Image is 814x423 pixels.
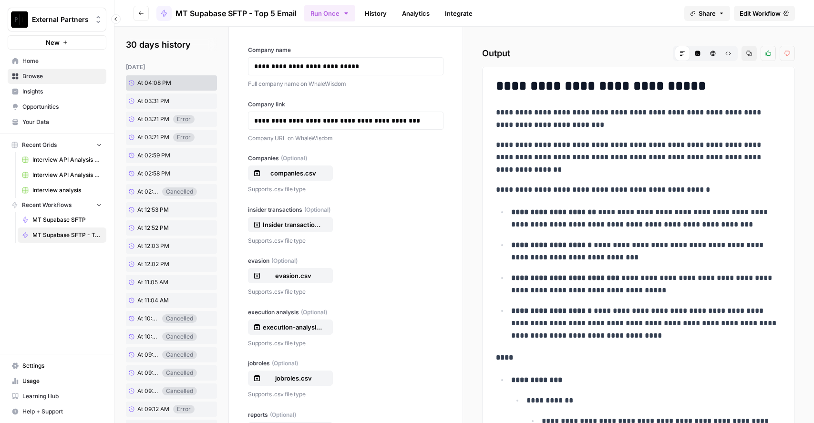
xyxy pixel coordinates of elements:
p: Supports .csv file type [248,236,443,246]
a: At 11:05 AM [126,275,197,290]
span: Home [22,57,102,65]
span: Interview analysis [32,186,102,195]
button: Recent Grids [8,138,106,152]
button: New [8,35,106,50]
a: At 12:02 PM [126,257,197,272]
label: execution analysis [248,308,443,317]
p: Supports .csv file type [248,339,443,348]
img: External Partners Logo [11,11,28,28]
span: At 02:41 PM [137,187,159,196]
h2: 30 days history [126,38,217,52]
span: At 09:34 AM [137,387,159,395]
span: At 09:12 AM [137,405,169,413]
p: companies.csv [263,168,324,178]
button: Help + Support [8,404,106,419]
a: MT Supabase SFTP - Top 5 Email [156,6,297,21]
span: Recent Grids [22,141,57,149]
span: MT Supabase SFTP - Top 5 Email [32,231,102,239]
span: (Optional) [271,257,298,265]
a: Home [8,53,106,69]
a: At 03:31 PM [126,93,197,109]
div: [DATE] [126,63,217,72]
span: At 10:53 AM [137,332,159,341]
a: At 12:03 PM [126,238,197,254]
div: Error [173,133,195,142]
span: At 10:54 AM [137,314,159,323]
span: New [46,38,60,47]
a: MT Supabase SFTP - Top 5 Email [18,227,106,243]
label: evasion [248,257,443,265]
label: jobroles [248,359,443,368]
button: evasion.csv [248,268,333,283]
a: At 03:21 PM [126,130,173,144]
a: At 02:58 PM [126,166,197,181]
a: Insights [8,84,106,99]
p: Company URL on WhaleWisdom [248,134,443,143]
span: Interview API Analysis Earnings First Grid (1) (Copy) [32,155,102,164]
span: At 09:34 AM [137,351,159,359]
span: At 11:04 AM [137,296,169,305]
a: At 09:34 AM [126,348,162,362]
span: Edit Workflow [740,9,781,18]
a: At 09:34 AM [126,366,162,380]
a: Interview analysis [18,183,106,198]
div: Error [173,405,195,413]
span: Share [699,9,716,18]
span: At 11:05 AM [137,278,168,287]
button: companies.csv [248,165,333,181]
p: jobroles.csv [263,373,324,383]
a: Learning Hub [8,389,106,404]
span: Usage [22,377,102,385]
div: Cancelled [162,332,197,341]
span: Browse [22,72,102,81]
p: evasion.csv [263,271,324,280]
a: Opportunities [8,99,106,114]
p: Supports .csv file type [248,390,443,399]
div: Cancelled [162,369,197,377]
p: Insider transactions.csv [263,220,324,229]
span: Help + Support [22,407,102,416]
span: At 03:21 PM [137,115,169,124]
p: execution-analysis (1).csv [263,322,324,332]
a: Your Data [8,114,106,130]
a: Settings [8,358,106,373]
a: At 11:04 AM [126,293,197,308]
label: reports [248,411,443,419]
a: Edit Workflow [734,6,795,21]
span: At 12:53 PM [137,206,169,214]
span: Learning Hub [22,392,102,401]
a: History [359,6,392,21]
div: Cancelled [162,187,197,196]
button: Run Once [304,5,355,21]
span: (Optional) [281,154,307,163]
p: Full company name on WhaleWisdom [248,79,443,89]
span: (Optional) [304,206,330,214]
button: Insider transactions.csv [248,217,333,232]
button: Workspace: External Partners [8,8,106,31]
span: Settings [22,361,102,370]
a: At 02:59 PM [126,148,197,163]
label: Company name [248,46,443,54]
h2: Output [482,46,795,61]
button: jobroles.csv [248,371,333,386]
button: Recent Workflows [8,198,106,212]
span: At 02:58 PM [137,169,170,178]
a: At 12:52 PM [126,220,197,236]
p: Supports .csv file type [248,185,443,194]
a: At 03:21 PM [126,112,173,126]
label: Company link [248,100,443,109]
label: insider transactions [248,206,443,214]
span: (Optional) [301,308,327,317]
span: Interview API Analysis Earnings First Grid (1) [32,171,102,179]
span: At 02:59 PM [137,151,170,160]
span: (Optional) [270,411,296,419]
a: Analytics [396,6,435,21]
a: At 09:34 AM [126,384,162,398]
a: Interview API Analysis Earnings First Grid (1) [18,167,106,183]
label: Companies [248,154,443,163]
a: At 10:53 AM [126,330,162,344]
a: Integrate [439,6,478,21]
span: MT Supabase SFTP - Top 5 Email [175,8,297,19]
span: Your Data [22,118,102,126]
button: Share [684,6,730,21]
